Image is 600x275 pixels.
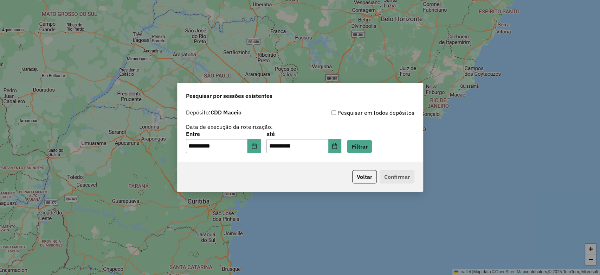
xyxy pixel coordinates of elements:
div: Pesquisar em todos depósitos [300,108,414,117]
strong: CDD Maceio [211,109,241,116]
label: Entre [186,130,261,138]
button: Choose Date [247,139,261,153]
button: Voltar [352,170,377,183]
label: até [266,130,341,138]
button: Filtrar [347,140,372,153]
label: Depósito: [186,108,241,117]
span: Pesquisar por sessões existentes [186,92,272,100]
label: Data de execução da roteirização: [186,123,273,131]
button: Choose Date [328,139,342,153]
